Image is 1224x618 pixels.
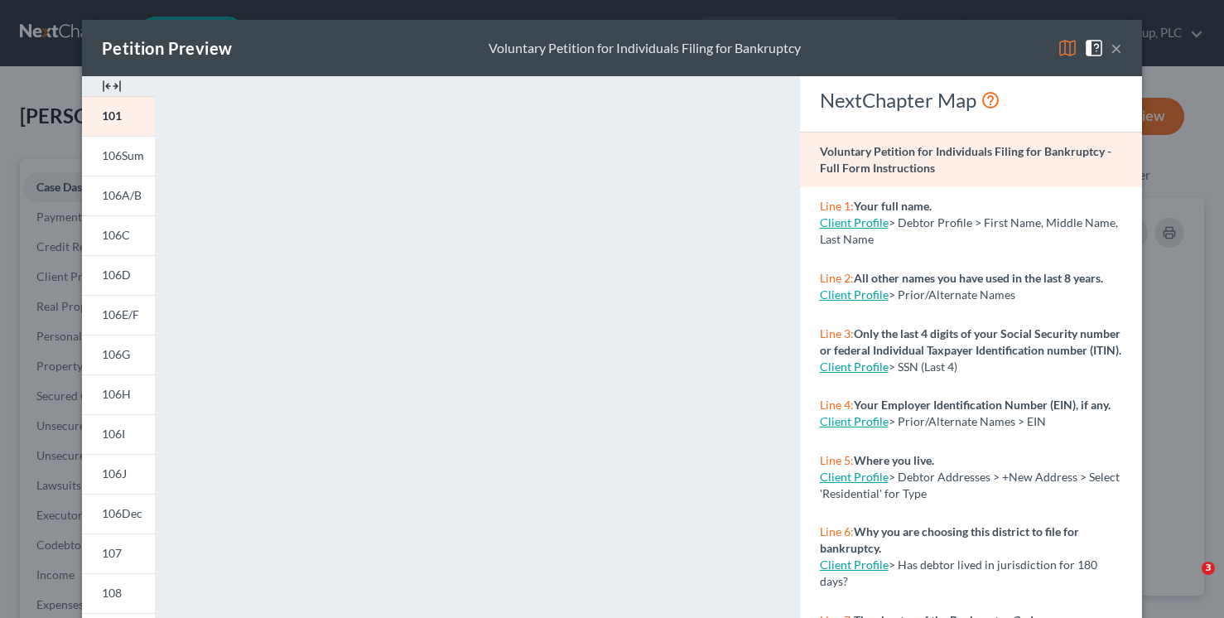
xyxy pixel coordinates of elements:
span: 106Dec [102,506,142,520]
span: 106H [102,387,131,401]
span: 106A/B [102,188,142,202]
a: Client Profile [820,287,889,302]
strong: Your Employer Identification Number (EIN), if any. [854,398,1111,412]
a: 107 [82,534,155,573]
strong: Why you are choosing this district to file for bankruptcy. [820,524,1079,555]
div: Petition Preview [102,36,232,60]
span: > Debtor Profile > First Name, Middle Name, Last Name [820,215,1118,246]
span: 3 [1202,562,1215,575]
a: 106E/F [82,295,155,335]
a: 106H [82,374,155,414]
span: 106Sum [102,148,144,162]
span: 107 [102,546,122,560]
span: Line 6: [820,524,854,538]
strong: All other names you have used in the last 8 years. [854,271,1103,285]
a: 106Dec [82,494,155,534]
span: > Debtor Addresses > +New Address > Select 'Residential' for Type [820,470,1120,500]
strong: Only the last 4 digits of your Social Security number or federal Individual Taxpayer Identificati... [820,326,1121,357]
div: NextChapter Map [820,87,1122,113]
span: 106I [102,427,125,441]
span: > Prior/Alternate Names [889,287,1015,302]
span: Line 1: [820,199,854,213]
img: expand-e0f6d898513216a626fdd78e52531dac95497ffd26381d4c15ee2fc46db09dca.svg [102,76,122,96]
span: 108 [102,586,122,600]
span: Line 4: [820,398,854,412]
span: 106E/F [102,307,139,321]
span: 106G [102,347,130,361]
span: 106D [102,268,131,282]
span: Line 3: [820,326,854,340]
span: Line 2: [820,271,854,285]
span: 106C [102,228,130,242]
span: > Prior/Alternate Names > EIN [889,414,1046,428]
strong: Your full name. [854,199,932,213]
img: help-close-5ba153eb36485ed6c1ea00a893f15db1cb9b99d6cae46e1a8edb6c62d00a1a76.svg [1084,38,1104,58]
a: 108 [82,573,155,613]
a: Client Profile [820,414,889,428]
span: 101 [102,109,122,123]
a: Client Profile [820,215,889,229]
iframe: Intercom live chat [1168,562,1207,601]
a: 106J [82,454,155,494]
span: Line 5: [820,453,854,467]
span: 106J [102,466,127,480]
a: 106G [82,335,155,374]
a: Client Profile [820,470,889,484]
a: Client Profile [820,558,889,572]
img: map-eea8200ae884c6f1103ae1953ef3d486a96c86aabb227e865a55264e3737af1f.svg [1058,38,1077,58]
a: 106C [82,215,155,255]
a: 101 [82,96,155,136]
a: 106D [82,255,155,295]
a: 106I [82,414,155,454]
span: > SSN (Last 4) [889,360,957,374]
a: 106A/B [82,176,155,215]
strong: Where you live. [854,453,934,467]
button: × [1111,38,1122,58]
span: > Has debtor lived in jurisdiction for 180 days? [820,558,1097,588]
a: 106Sum [82,136,155,176]
div: Voluntary Petition for Individuals Filing for Bankruptcy [489,39,801,58]
a: Client Profile [820,360,889,374]
strong: Voluntary Petition for Individuals Filing for Bankruptcy - Full Form Instructions [820,144,1111,175]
